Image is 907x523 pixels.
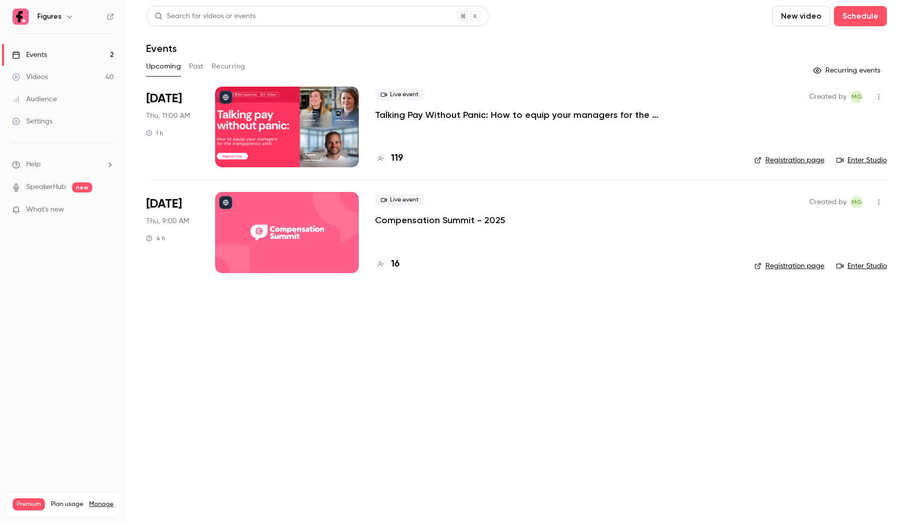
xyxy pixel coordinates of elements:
[754,261,824,271] a: Registration page
[375,194,425,206] span: Live event
[391,257,400,271] h4: 16
[146,216,189,226] span: Thu, 9:00 AM
[146,87,199,167] div: Sep 18 Thu, 11:00 AM (Europe/Paris)
[72,182,92,192] span: new
[375,152,403,165] a: 119
[13,9,29,25] img: Figures
[26,182,66,192] a: SpeakerHub
[146,196,182,212] span: [DATE]
[851,196,863,208] span: Mégane Gateau
[12,94,57,104] div: Audience
[852,196,862,208] span: MG
[754,155,824,165] a: Registration page
[851,91,863,103] span: Mégane Gateau
[37,12,61,22] h6: Figures
[809,91,847,103] span: Created by
[375,89,425,101] span: Live event
[809,62,887,79] button: Recurring events
[772,6,830,26] button: New video
[51,500,83,508] span: Plan usage
[12,159,114,170] li: help-dropdown-opener
[189,58,204,75] button: Past
[852,91,862,103] span: MG
[146,234,165,242] div: 4 h
[146,42,177,54] h1: Events
[836,261,887,271] a: Enter Studio
[155,11,255,22] div: Search for videos or events
[13,498,45,510] span: Premium
[12,50,47,60] div: Events
[834,6,887,26] button: Schedule
[212,58,245,75] button: Recurring
[12,72,48,82] div: Videos
[146,58,181,75] button: Upcoming
[12,116,52,126] div: Settings
[375,109,677,121] a: Talking Pay Without Panic: How to equip your managers for the transparency shift
[375,257,400,271] a: 16
[26,205,64,215] span: What's new
[102,206,114,215] iframe: Noticeable Trigger
[391,152,403,165] h4: 119
[146,129,163,137] div: 1 h
[26,159,41,170] span: Help
[146,192,199,273] div: Oct 16 Thu, 9:00 AM (Europe/Paris)
[375,214,505,226] a: Compensation Summit - 2025
[146,111,190,121] span: Thu, 11:00 AM
[809,196,847,208] span: Created by
[89,500,113,508] a: Manage
[146,91,182,107] span: [DATE]
[836,155,887,165] a: Enter Studio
